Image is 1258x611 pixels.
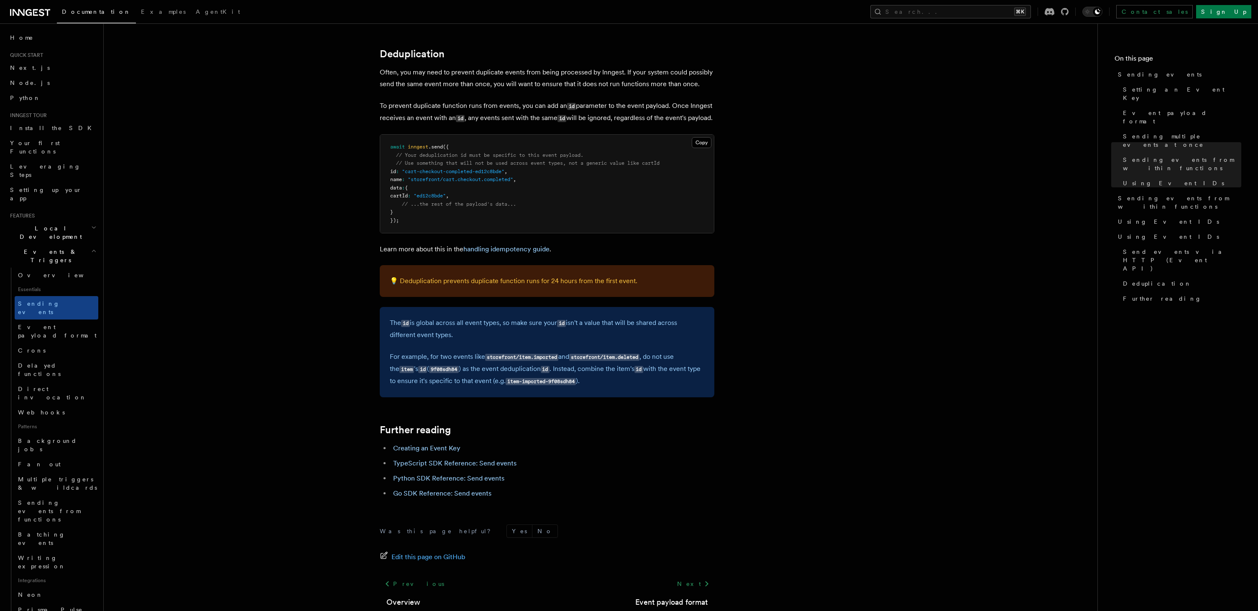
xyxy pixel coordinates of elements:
[380,527,496,535] p: Was this page helpful?
[7,30,98,45] a: Home
[569,354,639,361] code: storefront/item.deleted
[1120,82,1241,105] a: Setting an Event Key
[391,551,465,563] span: Edit this page on GitHub
[507,525,532,537] button: Yes
[1120,176,1241,191] a: Using Event IDs
[402,176,405,182] span: :
[10,163,81,178] span: Leveraging Steps
[15,472,98,495] a: Multiple triggers & wildcards
[15,405,98,420] a: Webhooks
[393,459,516,467] a: TypeScript SDK Reference: Send events
[1120,152,1241,176] a: Sending events from within functions
[506,378,576,385] code: item-imported-9f08sdh84
[15,283,98,296] span: Essentials
[1123,294,1202,303] span: Further reading
[15,320,98,343] a: Event payload format
[446,193,449,199] span: ,
[390,185,402,191] span: data
[418,366,427,373] code: id
[18,386,87,401] span: Direct invocation
[191,3,245,23] a: AgentKit
[7,224,91,241] span: Local Development
[870,5,1031,18] button: Search...⌘K
[1118,70,1202,79] span: Sending events
[1082,7,1102,17] button: Toggle dark mode
[393,489,491,497] a: Go SDK Reference: Send events
[390,217,399,223] span: });
[408,193,411,199] span: :
[15,296,98,320] a: Sending events
[504,169,507,174] span: ,
[18,300,60,315] span: Sending events
[15,381,98,405] a: Direct invocation
[635,596,708,608] a: Event payload format
[7,52,43,59] span: Quick start
[390,351,704,387] p: For example, for two events like and , do not use the 's ( ) as the event deduplication . Instead...
[7,244,98,268] button: Events & Triggers
[1123,132,1241,149] span: Sending multiple events at once
[396,152,583,158] span: // Your deduplication id must be specific to this event payload.
[380,551,465,563] a: Edit this page on GitHub
[401,320,410,327] code: id
[1196,5,1251,18] a: Sign Up
[1116,5,1193,18] a: Contact sales
[1014,8,1026,16] kbd: ⌘K
[380,424,451,436] a: Further reading
[408,144,428,150] span: inngest
[7,120,98,135] a: Install the SDK
[1120,129,1241,152] a: Sending multiple events at once
[380,243,714,255] p: Learn more about this in the .
[1115,229,1241,244] a: Using Event IDs
[1115,54,1241,67] h4: On this page
[7,75,98,90] a: Node.js
[386,596,420,608] a: Overview
[15,457,98,472] a: Fan out
[141,8,186,15] span: Examples
[10,187,82,202] span: Setting up your app
[10,64,50,71] span: Next.js
[7,248,91,264] span: Events & Triggers
[18,362,61,377] span: Delayed functions
[1123,85,1241,102] span: Setting an Event Key
[15,587,98,602] a: Neon
[15,574,98,587] span: Integrations
[18,272,104,279] span: Overview
[1123,279,1192,288] span: Deduplication
[390,176,402,182] span: name
[380,100,714,124] p: To prevent duplicate function runs from events, you can add an parameter to the event payload. On...
[10,33,33,42] span: Home
[1120,291,1241,306] a: Further reading
[541,366,550,373] code: id
[1118,217,1219,226] span: Using Event IDs
[1123,156,1241,172] span: Sending events from within functions
[18,347,46,354] span: Crons
[1115,191,1241,214] a: Sending events from within functions
[7,112,47,119] span: Inngest tour
[672,576,714,591] a: Next
[513,176,516,182] span: ,
[15,550,98,574] a: Writing expression
[57,3,136,23] a: Documentation
[557,320,566,327] code: id
[10,95,41,101] span: Python
[692,137,711,148] button: Copy
[15,358,98,381] a: Delayed functions
[7,159,98,182] a: Leveraging Steps
[7,221,98,244] button: Local Development
[393,444,460,452] a: Creating an Event Key
[390,169,396,174] span: id
[18,591,43,598] span: Neon
[18,324,97,339] span: Event payload format
[485,354,558,361] code: storefront/item.imported
[15,495,98,527] a: Sending events from functions
[18,461,61,468] span: Fan out
[62,8,131,15] span: Documentation
[18,499,80,523] span: Sending events from functions
[390,317,704,341] p: The is global across all event types, so make sure your isn't a value that will be shared across ...
[456,115,465,122] code: id
[1120,276,1241,291] a: Deduplication
[196,8,240,15] span: AgentKit
[15,527,98,550] a: Batching events
[380,48,445,60] a: Deduplication
[405,185,408,191] span: {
